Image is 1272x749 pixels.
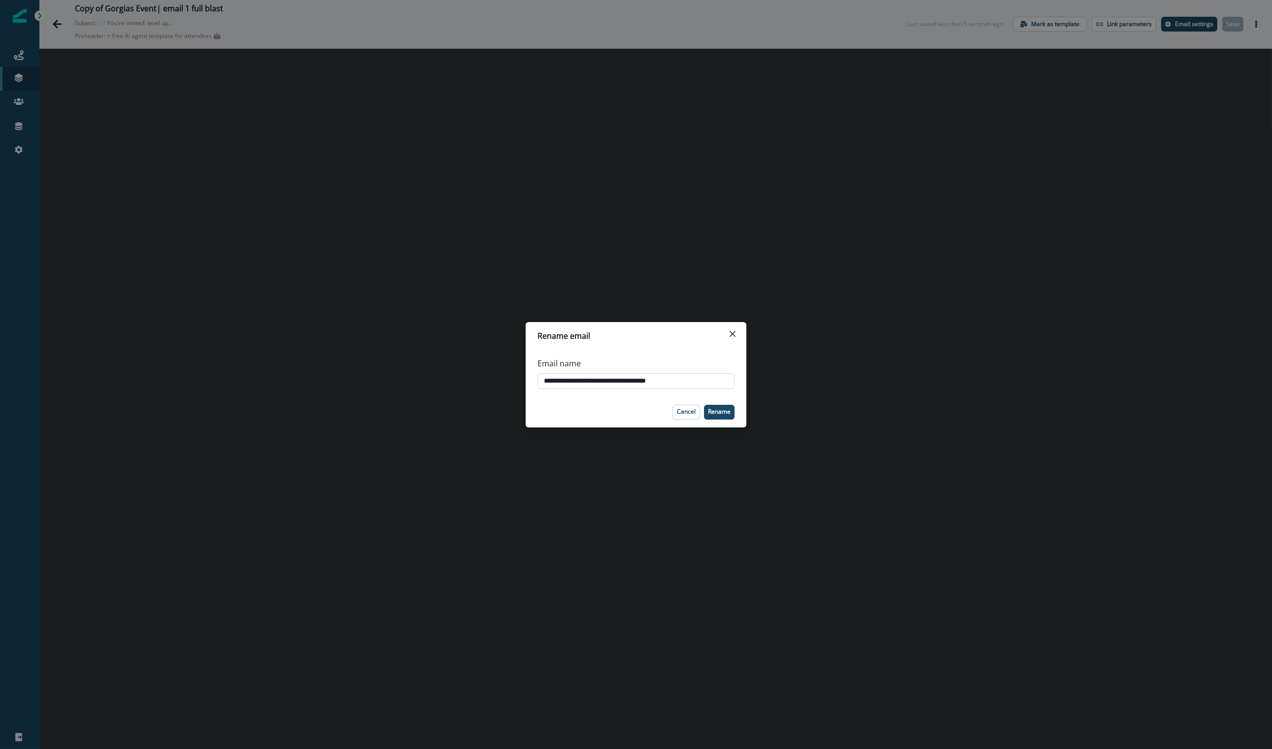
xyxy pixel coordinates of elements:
p: Rename [708,408,731,415]
button: Cancel [672,405,700,420]
button: Close [725,326,740,342]
p: Rename email [537,330,590,342]
p: Email name [537,358,581,369]
button: Rename [704,405,735,420]
p: Cancel [677,408,696,415]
